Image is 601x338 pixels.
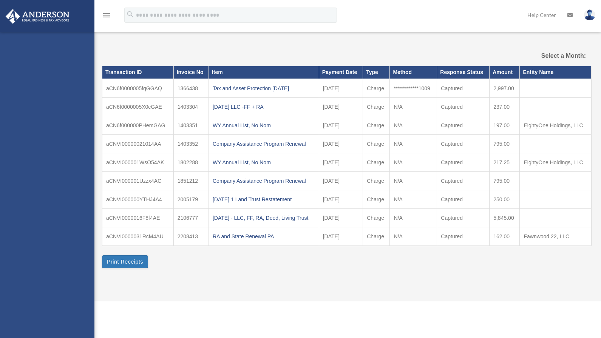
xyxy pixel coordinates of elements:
[102,134,174,153] td: aCNVI00000021014AA
[213,213,315,223] div: [DATE] - LLC, FF, RA, Deed, Living Trust
[363,116,390,134] td: Charge
[173,227,209,246] td: 2208413
[490,190,520,208] td: 250.00
[437,227,490,246] td: Captured
[390,171,437,190] td: N/A
[490,66,520,79] th: Amount
[102,255,148,268] button: Print Receipts
[363,66,390,79] th: Type
[490,208,520,227] td: 5,845.00
[490,79,520,98] td: 2,997.00
[102,97,174,116] td: aCN6f0000005X0cGAE
[213,83,315,94] div: Tax and Asset Protection [DATE]
[173,190,209,208] td: 2005179
[520,227,592,246] td: Fawnwood 22, LLC
[319,171,363,190] td: [DATE]
[319,153,363,171] td: [DATE]
[490,171,520,190] td: 795.00
[490,116,520,134] td: 197.00
[437,116,490,134] td: Captured
[102,11,111,20] i: menu
[490,227,520,246] td: 162.00
[173,66,209,79] th: Invoice No
[363,79,390,98] td: Charge
[209,66,319,79] th: Item
[390,208,437,227] td: N/A
[102,13,111,20] a: menu
[213,194,315,205] div: [DATE] 1 Land Trust Restatement
[516,51,586,61] label: Select a Month:
[437,153,490,171] td: Captured
[390,66,437,79] th: Method
[319,134,363,153] td: [DATE]
[319,97,363,116] td: [DATE]
[363,97,390,116] td: Charge
[173,153,209,171] td: 1802288
[490,153,520,171] td: 217.25
[102,66,174,79] th: Transaction ID
[173,134,209,153] td: 1403352
[490,134,520,153] td: 795.00
[437,190,490,208] td: Captured
[437,79,490,98] td: Captured
[102,116,174,134] td: aCN6f000000PHemGAG
[363,171,390,190] td: Charge
[319,227,363,246] td: [DATE]
[213,102,315,112] div: [DATE] LLC -FF + RA
[390,227,437,246] td: N/A
[390,97,437,116] td: N/A
[173,208,209,227] td: 2106777
[437,171,490,190] td: Captured
[390,153,437,171] td: N/A
[363,153,390,171] td: Charge
[437,97,490,116] td: Captured
[520,66,592,79] th: Entity Name
[437,66,490,79] th: Response Status
[3,9,72,24] img: Anderson Advisors Platinum Portal
[319,208,363,227] td: [DATE]
[437,134,490,153] td: Captured
[363,134,390,153] td: Charge
[319,66,363,79] th: Payment Date
[390,134,437,153] td: N/A
[520,116,592,134] td: EightyOne Holdings, LLC
[213,139,315,149] div: Company Assistance Program Renewal
[390,116,437,134] td: N/A
[437,208,490,227] td: Captured
[213,231,315,242] div: RA and State Renewal PA
[102,153,174,171] td: aCNVI000001WsO54AK
[102,79,174,98] td: aCN6f0000005fqGGAQ
[390,190,437,208] td: N/A
[363,208,390,227] td: Charge
[102,227,174,246] td: aCNVI0000031RcM4AU
[102,190,174,208] td: aCNVI000000YTHJ4A4
[319,190,363,208] td: [DATE]
[173,116,209,134] td: 1403351
[490,97,520,116] td: 237.00
[102,171,174,190] td: aCNVI000001Uzzx4AC
[363,190,390,208] td: Charge
[173,79,209,98] td: 1366438
[213,157,315,168] div: WY Annual List, No Nom
[319,79,363,98] td: [DATE]
[520,153,592,171] td: EightyOne Holdings, LLC
[584,9,595,20] img: User Pic
[213,120,315,131] div: WY Annual List, No Nom
[319,116,363,134] td: [DATE]
[173,171,209,190] td: 1851212
[213,176,315,186] div: Company Assistance Program Renewal
[102,208,174,227] td: aCNVI0000016F8f4AE
[363,227,390,246] td: Charge
[173,97,209,116] td: 1403304
[126,10,134,19] i: search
